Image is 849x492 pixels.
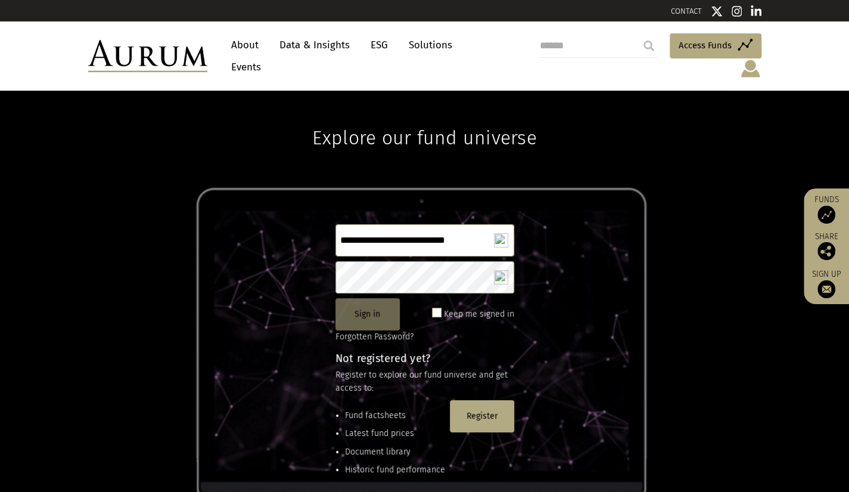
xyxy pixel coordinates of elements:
input: Submit [637,34,661,58]
a: Forgotten Password? [335,332,413,342]
p: Register to explore our fund universe and get access to: [335,369,514,395]
img: Twitter icon [711,5,723,17]
label: Keep me signed in [444,307,514,321]
img: npw-badge-icon-locked.svg [494,270,508,284]
img: npw-badge-icon-locked.svg [494,233,508,247]
a: Sign up [810,269,843,298]
li: Fund factsheets [345,409,445,422]
a: Data & Insights [273,34,356,56]
img: Linkedin icon [751,5,761,17]
li: Document library [345,445,445,459]
span: Access Funds [679,38,732,52]
img: Aurum [88,40,207,72]
button: Sign in [335,298,400,330]
h4: Not registered yet? [335,353,514,364]
h1: Explore our fund universe [312,91,536,149]
a: Funds [810,194,843,224]
a: ESG [365,34,394,56]
a: About [225,34,265,56]
a: Access Funds [670,33,761,58]
img: Sign up to our newsletter [817,280,835,298]
img: Access Funds [817,206,835,224]
img: Instagram icon [732,5,742,17]
a: CONTACT [671,7,702,16]
div: Share [810,233,843,260]
a: Events [225,56,261,78]
a: Solutions [403,34,458,56]
img: account-icon.svg [739,58,761,79]
li: Latest fund prices [345,427,445,440]
button: Register [450,400,514,432]
li: Historic fund performance [345,463,445,476]
img: Share this post [817,242,835,260]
